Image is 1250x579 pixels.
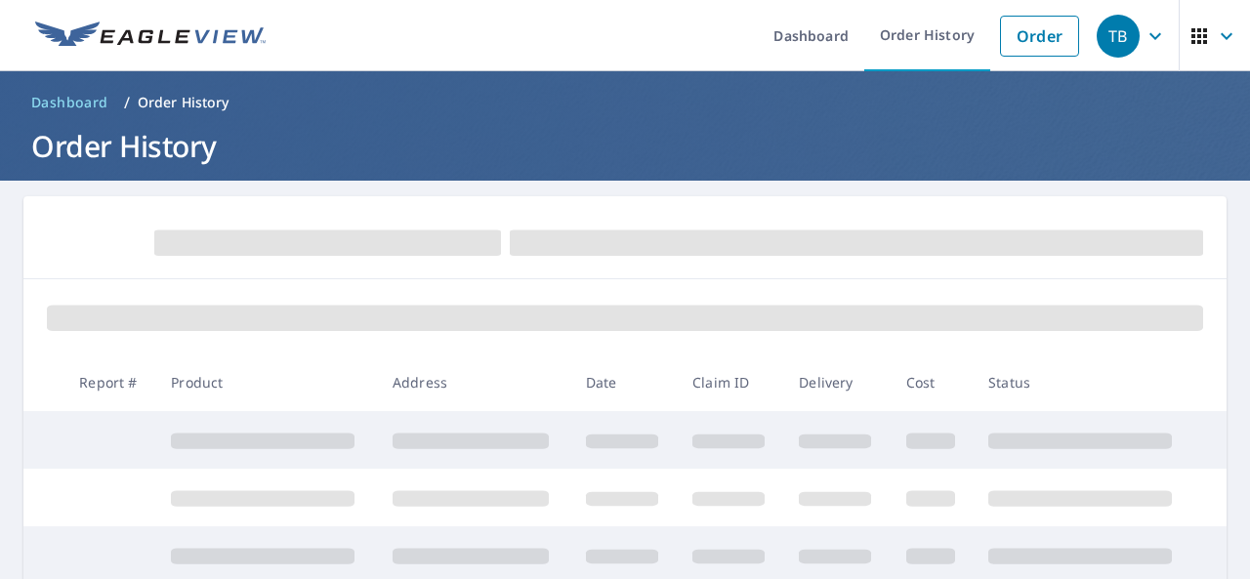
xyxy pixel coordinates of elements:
[63,353,155,411] th: Report #
[973,353,1194,411] th: Status
[23,87,116,118] a: Dashboard
[155,353,377,411] th: Product
[23,126,1227,166] h1: Order History
[31,93,108,112] span: Dashboard
[570,353,677,411] th: Date
[35,21,266,51] img: EV Logo
[124,91,130,114] li: /
[377,353,570,411] th: Address
[891,353,974,411] th: Cost
[23,87,1227,118] nav: breadcrumb
[1000,16,1079,57] a: Order
[1097,15,1140,58] div: TB
[677,353,783,411] th: Claim ID
[783,353,890,411] th: Delivery
[138,93,229,112] p: Order History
